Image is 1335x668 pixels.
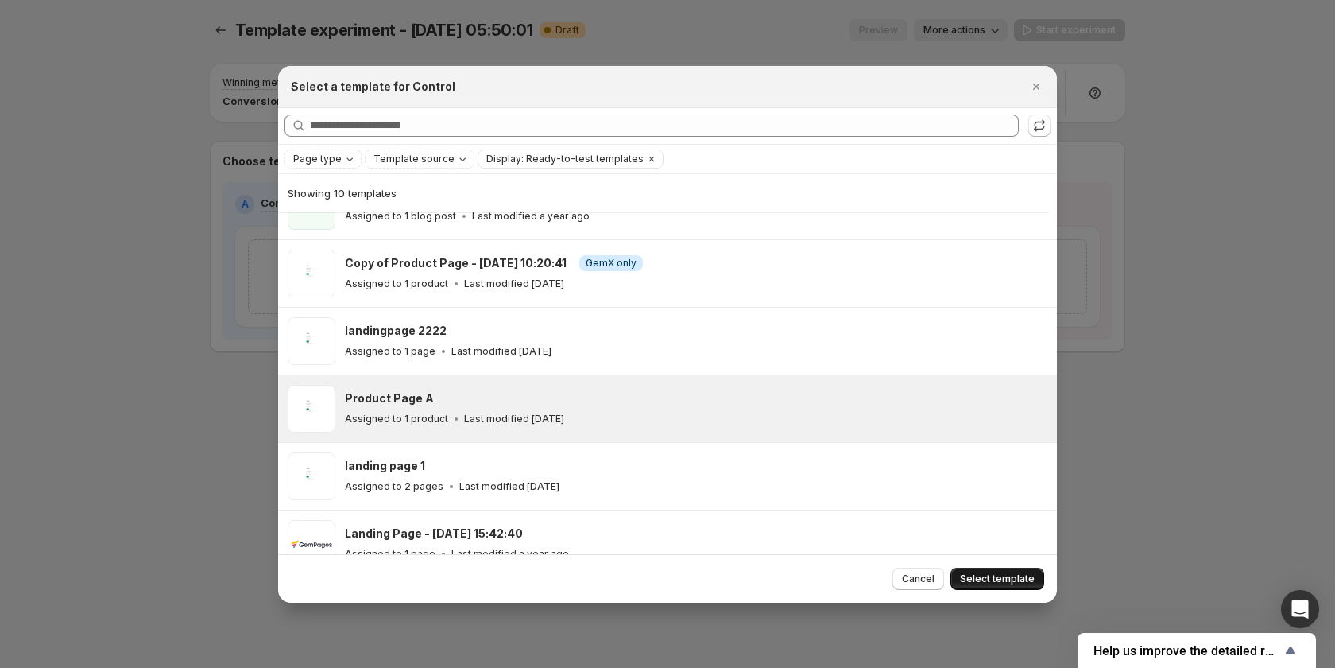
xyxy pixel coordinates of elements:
[345,345,435,358] p: Assigned to 1 page
[464,278,564,290] p: Last modified [DATE]
[451,548,569,561] p: Last modified a year ago
[373,153,455,165] span: Template source
[366,150,474,168] button: Template source
[950,568,1044,590] button: Select template
[486,153,644,165] span: Display: Ready-to-test templates
[902,573,934,585] span: Cancel
[478,150,644,168] button: Display: Ready-to-test templates
[288,187,397,200] span: Showing 10 templates
[1093,641,1300,660] button: Show survey - Help us improve the detailed report for A/B campaigns
[345,255,567,271] h3: Copy of Product Page - [DATE] 10:20:41
[345,548,435,561] p: Assigned to 1 page
[345,210,456,223] p: Assigned to 1 blog post
[345,458,425,474] h3: landing page 1
[345,278,448,290] p: Assigned to 1 product
[464,413,564,425] p: Last modified [DATE]
[345,323,447,339] h3: landingpage 2222
[345,480,443,493] p: Assigned to 2 pages
[293,153,342,165] span: Page type
[960,573,1035,585] span: Select template
[285,150,361,168] button: Page type
[345,526,523,542] h3: Landing Page - [DATE] 15:42:40
[345,390,434,406] h3: Product Page A
[472,210,590,223] p: Last modified a year ago
[1093,643,1281,658] span: Help us improve the detailed report for A/B campaigns
[345,413,448,425] p: Assigned to 1 product
[892,568,944,590] button: Cancel
[586,257,637,270] span: GemX only
[459,480,559,493] p: Last modified [DATE]
[291,79,455,95] h2: Select a template for Control
[1281,590,1319,628] div: Open Intercom Messenger
[1025,76,1047,98] button: Close
[451,345,551,358] p: Last modified [DATE]
[644,150,660,168] button: Clear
